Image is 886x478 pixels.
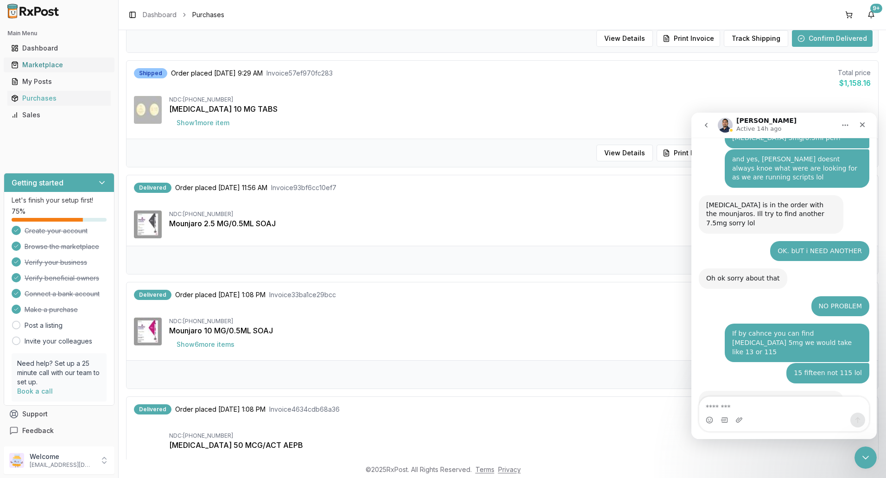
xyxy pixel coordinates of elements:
a: Sales [7,107,111,123]
p: Need help? Set up a 25 minute call with our team to set up. [17,359,101,387]
h3: Getting started [12,177,63,188]
a: Privacy [498,465,521,473]
a: Post a listing [25,321,63,330]
nav: breadcrumb [143,10,224,19]
button: Confirm Delivered [792,30,873,47]
img: RxPost Logo [4,4,63,19]
img: Arnuity Ellipta 50 MCG/ACT AEPB [134,432,162,460]
div: $1,158.16 [838,77,871,89]
div: Delivered [134,404,171,414]
span: Order placed [DATE] 1:08 PM [175,290,266,300]
div: NDC: [PHONE_NUMBER] [169,96,871,103]
a: Book a call [17,387,53,395]
span: Verify your business [25,258,87,267]
h2: Main Menu [7,30,111,37]
button: 9+ [864,7,879,22]
div: Delivered [134,183,171,193]
a: Invite your colleagues [25,337,92,346]
img: Mounjaro 10 MG/0.5ML SOAJ [134,318,162,345]
button: Support [4,406,114,422]
a: Marketplace [7,57,111,73]
div: [MEDICAL_DATA] 10 MG TABS [169,103,871,115]
div: Sales [11,110,107,120]
div: Mounjaro 2.5 MG/0.5ML SOAJ [169,218,871,229]
a: Purchases [7,90,111,107]
span: Invoice 33ba1ce29bcc [269,290,336,300]
div: NDC: [PHONE_NUMBER] [169,210,871,218]
span: Purchases [192,10,224,19]
iframe: Intercom live chat [691,113,877,439]
button: Show6more items [169,336,242,353]
span: Make a purchase [25,305,78,314]
button: Track Shipping [724,30,788,47]
iframe: Intercom live chat [854,446,877,469]
p: Let's finish your setup first! [12,196,107,205]
button: View Details [596,30,653,47]
span: Invoice 93bf6cc10ef7 [271,183,336,192]
button: Dashboard [4,41,114,56]
div: Delivered [134,290,171,300]
a: Dashboard [7,40,111,57]
div: NDC: [PHONE_NUMBER] [169,318,871,325]
a: Terms [475,465,494,473]
button: Marketplace [4,57,114,72]
div: Purchases [11,94,107,103]
div: Total price [838,68,871,77]
div: 9+ [870,4,882,13]
span: 75 % [12,207,25,216]
p: Welcome [30,452,94,461]
span: Verify beneficial owners [25,274,99,283]
span: Order placed [DATE] 1:08 PM [175,405,266,414]
button: View Details [596,145,653,161]
span: Order placed [DATE] 11:56 AM [175,183,267,192]
img: User avatar [9,453,24,468]
a: Dashboard [143,10,177,19]
button: Purchases [4,91,114,106]
span: Order placed [DATE] 9:29 AM [171,69,263,78]
a: My Posts [7,73,111,90]
div: My Posts [11,77,107,86]
div: Marketplace [11,60,107,70]
span: Connect a bank account [25,289,100,299]
div: [MEDICAL_DATA] 50 MCG/ACT AEPB [169,440,871,451]
span: Invoice 4634cdb68a36 [269,405,340,414]
div: Mounjaro 10 MG/0.5ML SOAJ [169,325,871,336]
img: Jardiance 10 MG TABS [134,96,162,124]
span: Create your account [25,226,88,236]
button: My Posts [4,74,114,89]
span: Invoice 57ef970fc283 [266,69,333,78]
span: Feedback [22,426,54,435]
p: [EMAIL_ADDRESS][DOMAIN_NAME] [30,461,94,469]
div: Shipped [134,68,167,78]
img: Mounjaro 2.5 MG/0.5ML SOAJ [134,210,162,238]
button: Show1more item [169,115,237,131]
